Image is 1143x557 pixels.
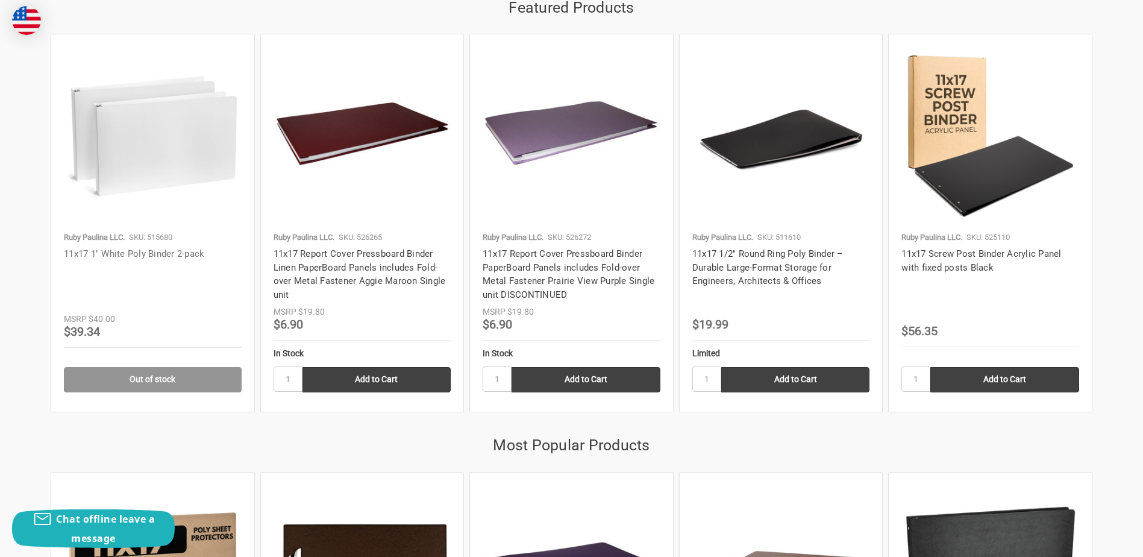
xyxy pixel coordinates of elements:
span: Chat offline leave a message [56,512,155,545]
p: Ruby Paulina LLC. [274,231,334,244]
a: 11x17 Screw Post Binder Acrylic Panel with fixed posts Black [901,248,1061,273]
p: Ruby Paulina LLC. [64,231,125,244]
span: $6.90 [483,317,512,332]
input: Add to Cart [302,367,451,392]
a: Out of stock [64,367,242,392]
h2: Most Popular Products [51,434,1092,457]
p: SKU: 526272 [548,231,591,244]
a: 11x17 1" White Poly Binder 2-pack [64,248,204,259]
img: 11x17 1/2" Round Ring Poly Binder – Durable Large-Format Storage for Engineers, Architects & Offices [692,47,870,225]
a: 11x17 1/2" Round Ring Poly Binder – Durable Large-Format Storage for Engineers, Architects & Offices [692,248,844,286]
img: 11x17 Report Cover Pressboard Binder Linen PaperBoard Panels includes Fold-over Metal Fastener Ag... [274,47,451,225]
p: SKU: 511610 [757,231,801,244]
p: SKU: 525110 [966,231,1010,244]
input: Add to Cart [930,367,1079,392]
span: $40.00 [89,314,115,324]
p: Ruby Paulina LLC. [483,231,543,244]
div: MSRP [274,306,296,318]
div: In Stock [274,347,451,360]
span: $19.80 [507,307,534,316]
img: duty and tax information for United States [12,6,41,35]
img: 11x17 1" White Poly Binder 2-pack [64,47,242,225]
p: SKU: 515680 [129,231,172,244]
button: Chat offline leave a message [12,509,175,548]
input: Add to Cart [721,367,870,392]
div: MSRP [64,313,87,326]
div: Limited [692,347,870,360]
div: MSRP [483,306,506,318]
a: 11x17 Report Cover Pressboard Binder PaperBoard Panels includes Fold-over Metal Fastener Prairie ... [483,248,654,300]
span: $39.34 [64,324,100,339]
p: Ruby Paulina LLC. [901,231,962,244]
p: SKU: 526265 [339,231,382,244]
div: In Stock [483,347,660,360]
span: $19.99 [692,317,728,332]
img: 11x17 Screw Post Binder Acrylic Panel with fixed posts Black [901,47,1079,225]
img: 11x17 Report Cover Pressboard Binder PaperBoard Panels includes Fold-over Metal Fastener Prairie ... [483,47,660,225]
span: $6.90 [274,317,303,332]
input: Add to Cart [512,367,660,392]
span: $19.80 [298,307,325,316]
p: Ruby Paulina LLC. [692,231,753,244]
a: 11x17 Report Cover Pressboard Binder Linen PaperBoard Panels includes Fold-over Metal Fastener Ag... [274,248,446,300]
span: $56.35 [901,324,938,338]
